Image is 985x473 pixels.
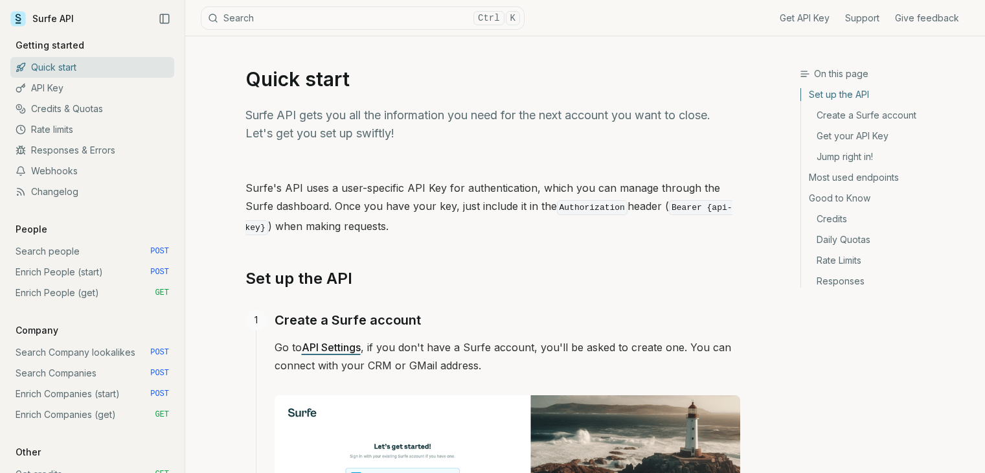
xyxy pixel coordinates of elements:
[10,181,174,202] a: Changelog
[245,67,740,91] h1: Quick start
[801,146,975,167] a: Jump right in!
[10,283,174,303] a: Enrich People (get) GET
[10,39,89,52] p: Getting started
[10,262,174,283] a: Enrich People (start) POST
[275,338,740,375] p: Go to , if you don't have a Surfe account, you'll be asked to create one. You can connect with yo...
[10,363,174,384] a: Search Companies POST
[245,106,740,143] p: Surfe API gets you all the information you need for the next account you want to close. Let's get...
[245,268,352,289] a: Set up the API
[780,12,830,25] a: Get API Key
[10,78,174,98] a: API Key
[506,11,520,25] kbd: K
[10,119,174,140] a: Rate limits
[801,167,975,188] a: Most used endpoints
[845,12,879,25] a: Support
[10,404,174,425] a: Enrich Companies (get) GET
[245,179,740,237] p: Surfe's API uses a user-specific API Key for authentication, which you can manage through the Sur...
[150,389,169,399] span: POST
[150,368,169,378] span: POST
[801,209,975,229] a: Credits
[10,384,174,404] a: Enrich Companies (start) POST
[275,310,421,330] a: Create a Surfe account
[10,223,52,236] p: People
[10,9,74,29] a: Surfe API
[150,267,169,277] span: POST
[473,11,504,25] kbd: Ctrl
[10,342,174,363] a: Search Company lookalikes POST
[801,188,975,209] a: Good to Know
[801,105,975,126] a: Create a Surfe account
[895,12,959,25] a: Give feedback
[557,200,628,215] code: Authorization
[10,446,46,459] p: Other
[10,140,174,161] a: Responses & Errors
[10,161,174,181] a: Webhooks
[801,250,975,271] a: Rate Limits
[155,410,169,420] span: GET
[201,6,525,30] button: SearchCtrlK
[155,288,169,298] span: GET
[10,241,174,262] a: Search people POST
[302,341,361,354] a: API Settings
[155,9,174,29] button: Collapse Sidebar
[801,271,975,288] a: Responses
[801,88,975,105] a: Set up the API
[801,126,975,146] a: Get your API Key
[150,347,169,358] span: POST
[10,57,174,78] a: Quick start
[801,229,975,250] a: Daily Quotas
[800,67,975,80] h3: On this page
[10,98,174,119] a: Credits & Quotas
[150,246,169,257] span: POST
[10,324,63,337] p: Company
